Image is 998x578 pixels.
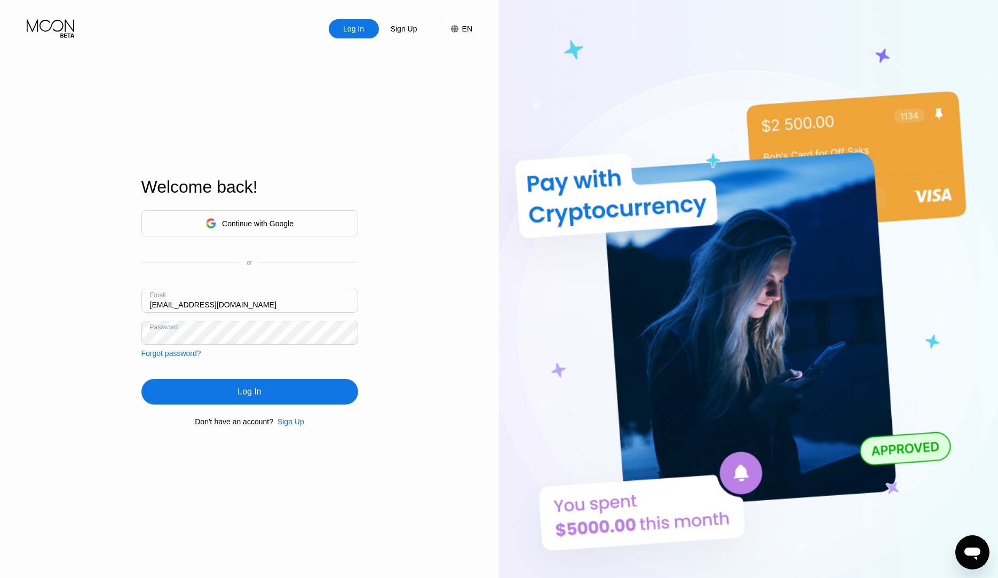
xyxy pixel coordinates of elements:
div: EN [462,25,472,33]
div: Continue with Google [222,219,294,228]
div: Log In [329,19,379,38]
div: Email [150,291,166,299]
div: Log In [141,379,358,405]
div: EN [440,19,472,38]
div: Log In [342,23,365,34]
div: Don't have an account? [195,417,273,426]
div: Sign Up [278,417,304,426]
div: Sign Up [273,417,304,426]
div: Continue with Google [141,210,358,236]
div: Sign Up [390,23,418,34]
iframe: Button to launch messaging window [955,535,989,569]
div: Password [150,323,178,331]
div: Forgot password? [141,349,201,358]
div: or [247,259,252,266]
div: Welcome back! [141,177,358,197]
div: Sign Up [379,19,429,38]
div: Log In [237,386,261,397]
